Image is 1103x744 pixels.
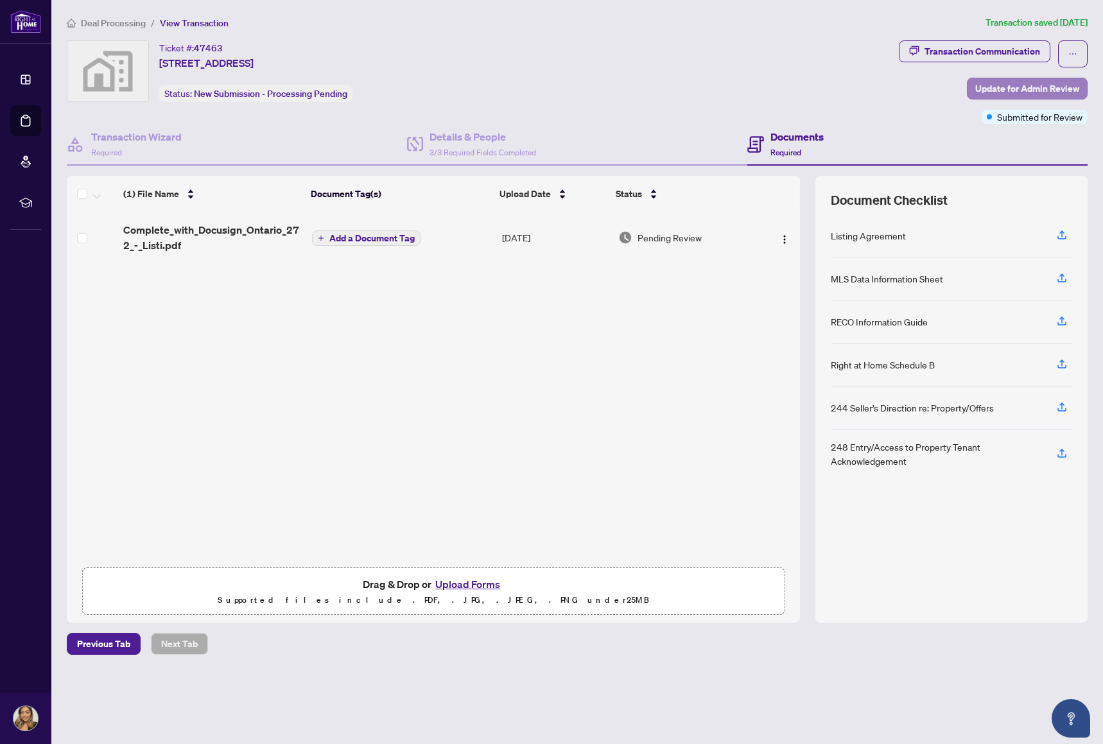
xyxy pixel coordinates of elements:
[123,222,302,253] span: Complete_with_Docusign_Ontario_272_-_Listi.pdf
[967,78,1088,99] button: Update for Admin Review
[67,19,76,28] span: home
[774,227,795,248] button: Logo
[430,148,536,157] span: 3/3 Required Fields Completed
[975,78,1079,99] span: Update for Admin Review
[77,634,130,654] span: Previous Tab
[497,212,614,263] td: [DATE]
[159,85,352,102] div: Status:
[499,187,551,201] span: Upload Date
[638,230,702,245] span: Pending Review
[67,41,148,101] img: svg%3e
[81,17,146,29] span: Deal Processing
[13,706,38,731] img: Profile Icon
[363,576,504,593] span: Drag & Drop or
[159,40,223,55] div: Ticket #:
[925,41,1040,62] div: Transaction Communication
[494,176,611,212] th: Upload Date
[831,440,1041,468] div: 248 Entry/Access to Property Tenant Acknowledgement
[779,234,790,245] img: Logo
[91,148,122,157] span: Required
[831,191,948,209] span: Document Checklist
[151,15,155,30] li: /
[986,15,1088,30] article: Transaction saved [DATE]
[618,230,632,245] img: Document Status
[91,593,776,608] p: Supported files include .PDF, .JPG, .JPEG, .PNG under 25 MB
[1068,49,1077,58] span: ellipsis
[91,129,182,144] h4: Transaction Wizard
[118,176,306,212] th: (1) File Name
[611,176,756,212] th: Status
[430,129,536,144] h4: Details & People
[770,129,824,144] h4: Documents
[329,234,415,243] span: Add a Document Tag
[831,401,994,415] div: 244 Seller’s Direction re: Property/Offers
[831,315,928,329] div: RECO Information Guide
[10,10,41,33] img: logo
[318,235,324,241] span: plus
[67,633,141,655] button: Previous Tab
[306,176,495,212] th: Document Tag(s)
[194,42,223,54] span: 47463
[831,272,943,286] div: MLS Data Information Sheet
[312,230,421,247] button: Add a Document Tag
[770,148,801,157] span: Required
[159,55,254,71] span: [STREET_ADDRESS]
[194,88,347,99] span: New Submission - Processing Pending
[1052,699,1090,738] button: Open asap
[83,568,784,616] span: Drag & Drop orUpload FormsSupported files include .PDF, .JPG, .JPEG, .PNG under25MB
[997,110,1082,124] span: Submitted for Review
[899,40,1050,62] button: Transaction Communication
[312,230,421,246] button: Add a Document Tag
[151,633,208,655] button: Next Tab
[831,229,906,243] div: Listing Agreement
[160,17,229,29] span: View Transaction
[431,576,504,593] button: Upload Forms
[831,358,935,372] div: Right at Home Schedule B
[616,187,642,201] span: Status
[123,187,179,201] span: (1) File Name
